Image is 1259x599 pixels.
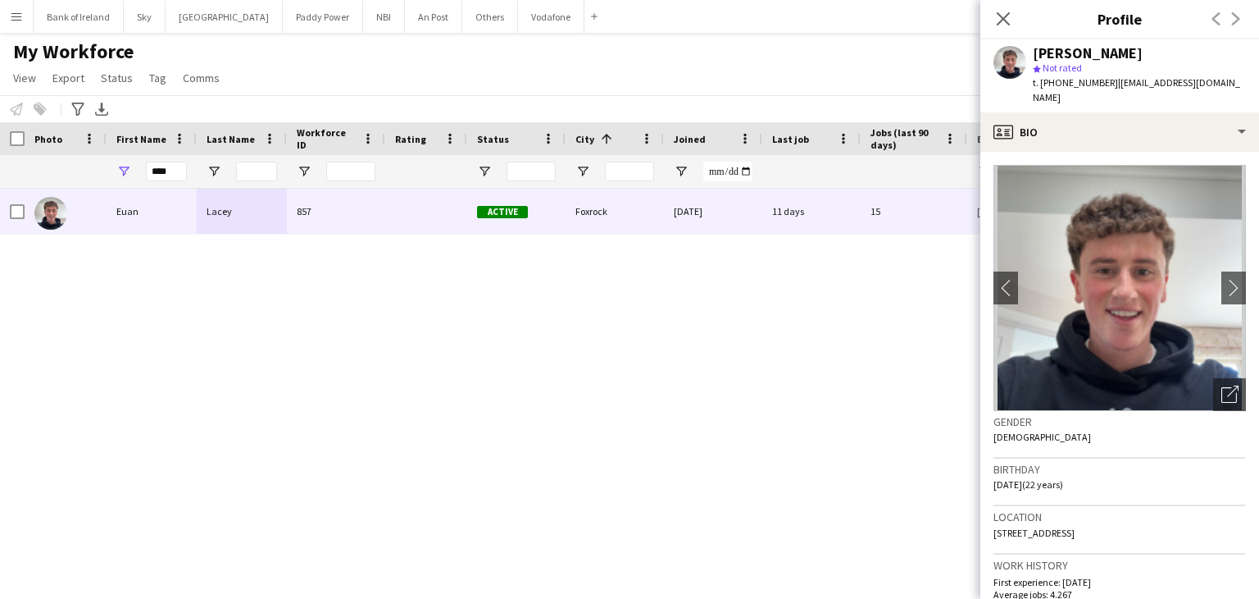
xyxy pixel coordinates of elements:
[993,431,1091,443] span: [DEMOGRAPHIC_DATA]
[993,527,1075,539] span: [STREET_ADDRESS]
[326,162,375,181] input: Workforce ID Filter Input
[183,71,220,85] span: Comms
[68,99,88,119] app-action-btn: Advanced filters
[94,67,139,89] a: Status
[101,71,133,85] span: Status
[566,189,664,234] div: Foxrock
[980,8,1259,30] h3: Profile
[674,133,706,145] span: Joined
[166,1,283,33] button: [GEOGRAPHIC_DATA]
[1213,378,1246,411] div: Open photos pop-in
[477,133,509,145] span: Status
[287,189,385,234] div: 857
[993,558,1246,573] h3: Work history
[993,462,1246,477] h3: Birthday
[1033,76,1118,89] span: t. [PHONE_NUMBER]
[7,67,43,89] a: View
[283,1,363,33] button: Paddy Power
[405,1,462,33] button: An Post
[575,164,590,179] button: Open Filter Menu
[297,164,311,179] button: Open Filter Menu
[207,133,255,145] span: Last Name
[34,197,67,230] img: Euan Lacey
[236,162,277,181] input: Last Name Filter Input
[395,133,426,145] span: Rating
[703,162,752,181] input: Joined Filter Input
[124,1,166,33] button: Sky
[297,126,356,151] span: Workforce ID
[116,133,166,145] span: First Name
[477,206,528,218] span: Active
[197,189,287,234] div: Lacey
[477,164,492,179] button: Open Filter Menu
[993,510,1246,524] h3: Location
[207,164,221,179] button: Open Filter Menu
[993,414,1246,429] h3: Gender
[1033,76,1240,103] span: | [EMAIL_ADDRESS][DOMAIN_NAME]
[462,1,518,33] button: Others
[870,126,938,151] span: Jobs (last 90 days)
[518,1,584,33] button: Vodafone
[107,189,197,234] div: Euan
[1033,46,1143,61] div: [PERSON_NAME]
[34,133,62,145] span: Photo
[605,162,654,181] input: City Filter Input
[13,39,134,64] span: My Workforce
[861,189,967,234] div: 15
[977,133,1003,145] span: Email
[149,71,166,85] span: Tag
[993,576,1246,588] p: First experience: [DATE]
[1043,62,1082,74] span: Not rated
[92,99,111,119] app-action-btn: Export XLSX
[13,71,36,85] span: View
[762,189,861,234] div: 11 days
[507,162,556,181] input: Status Filter Input
[980,112,1259,152] div: Bio
[664,189,762,234] div: [DATE]
[176,67,226,89] a: Comms
[116,164,131,179] button: Open Filter Menu
[772,133,809,145] span: Last job
[993,478,1063,491] span: [DATE] (22 years)
[46,67,91,89] a: Export
[993,165,1246,411] img: Crew avatar or photo
[52,71,84,85] span: Export
[363,1,405,33] button: NBI
[34,1,124,33] button: Bank of Ireland
[143,67,173,89] a: Tag
[674,164,689,179] button: Open Filter Menu
[146,162,187,181] input: First Name Filter Input
[977,164,992,179] button: Open Filter Menu
[575,133,594,145] span: City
